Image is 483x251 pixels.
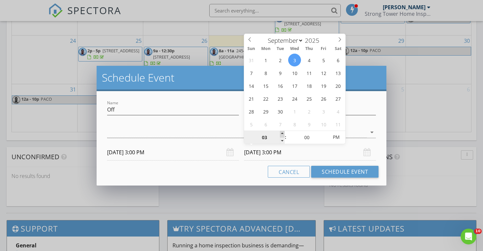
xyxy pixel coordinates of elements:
[245,118,258,131] span: October 5, 2025
[245,79,258,92] span: September 14, 2025
[285,131,287,144] span: :
[332,79,344,92] span: September 20, 2025
[107,144,239,161] input: Select date
[302,47,316,51] span: Thu
[461,229,476,244] iframe: Intercom live chat
[274,79,287,92] span: September 16, 2025
[288,54,301,66] span: September 3, 2025
[268,166,310,178] button: Cancel
[102,71,381,84] h2: Schedule Event
[288,118,301,131] span: October 8, 2025
[317,118,330,131] span: October 10, 2025
[288,79,301,92] span: September 17, 2025
[288,66,301,79] span: September 10, 2025
[245,54,258,66] span: August 31, 2025
[303,118,315,131] span: October 9, 2025
[332,92,344,105] span: September 27, 2025
[474,229,482,234] span: 10
[303,92,315,105] span: September 25, 2025
[244,47,259,51] span: Sun
[274,118,287,131] span: October 7, 2025
[303,36,325,45] input: Year
[259,105,272,118] span: September 29, 2025
[259,54,272,66] span: September 1, 2025
[317,105,330,118] span: October 3, 2025
[287,47,302,51] span: Wed
[311,166,379,178] button: Schedule Event
[303,105,315,118] span: October 2, 2025
[316,47,331,51] span: Fri
[245,92,258,105] span: September 21, 2025
[317,92,330,105] span: September 26, 2025
[273,47,287,51] span: Tue
[259,47,273,51] span: Mon
[332,54,344,66] span: September 6, 2025
[303,54,315,66] span: September 4, 2025
[259,118,272,131] span: October 6, 2025
[327,131,345,144] span: Click to toggle
[245,66,258,79] span: September 7, 2025
[259,92,272,105] span: September 22, 2025
[274,54,287,66] span: September 2, 2025
[317,79,330,92] span: September 19, 2025
[288,92,301,105] span: September 24, 2025
[303,79,315,92] span: September 18, 2025
[259,79,272,92] span: September 15, 2025
[331,47,345,51] span: Sat
[288,105,301,118] span: October 1, 2025
[274,66,287,79] span: September 9, 2025
[245,105,258,118] span: September 28, 2025
[332,66,344,79] span: September 13, 2025
[332,105,344,118] span: October 4, 2025
[274,92,287,105] span: September 23, 2025
[303,66,315,79] span: September 11, 2025
[259,66,272,79] span: September 8, 2025
[274,105,287,118] span: September 30, 2025
[317,66,330,79] span: September 12, 2025
[332,118,344,131] span: October 11, 2025
[317,54,330,66] span: September 5, 2025
[368,128,376,136] i: arrow_drop_down
[244,144,376,161] input: Select date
